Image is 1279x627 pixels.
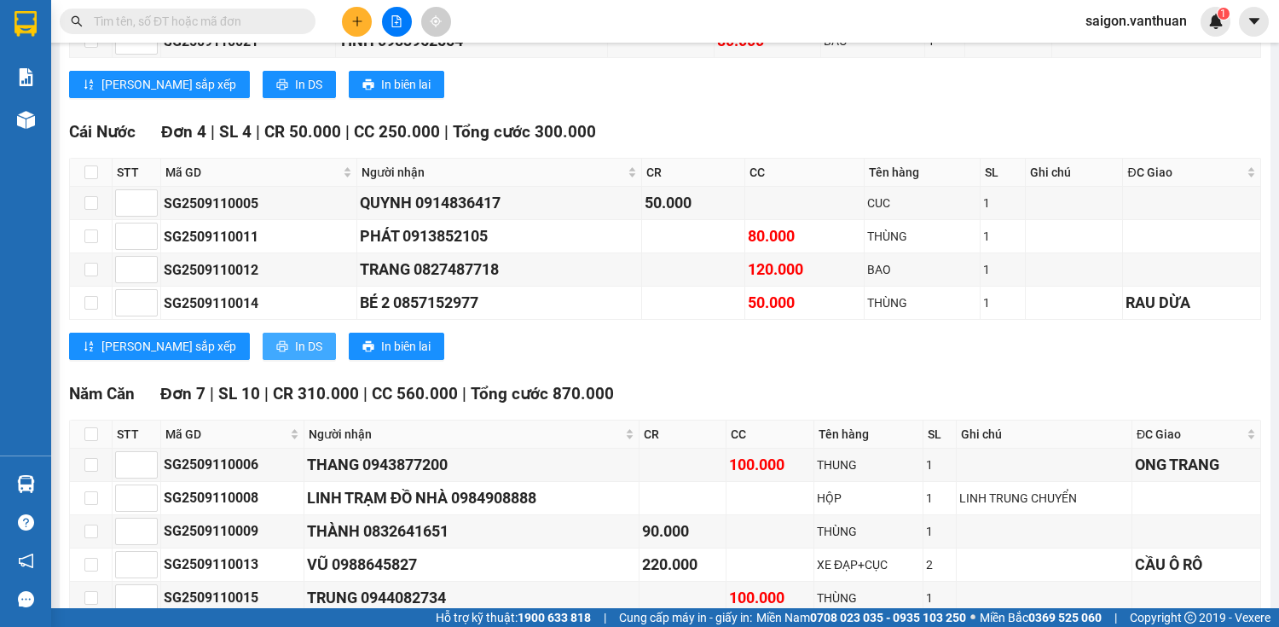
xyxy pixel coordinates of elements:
div: THÙNG [817,522,920,541]
div: 1 [926,589,952,607]
img: icon-new-feature [1208,14,1224,29]
th: CC [745,159,865,187]
th: STT [113,421,161,449]
span: Tổng cước 870.000 [471,384,614,403]
button: printerIn biên lai [349,71,444,98]
span: Miền Bắc [980,608,1102,627]
div: THÙNG [867,227,977,246]
strong: 0708 023 035 - 0935 103 250 [810,611,966,624]
span: CR 50.000 [264,122,341,142]
div: CẦU Ô RÔ [1135,553,1258,577]
span: Cái Nước [69,122,136,142]
span: printer [276,340,288,354]
span: | [256,122,260,142]
div: HỘP [817,489,920,508]
span: | [210,384,214,403]
span: Miền Nam [756,608,966,627]
button: plus [342,7,372,37]
button: caret-down [1239,7,1269,37]
span: | [211,122,215,142]
span: Cung cấp máy in - giấy in: [619,608,752,627]
div: LINH TRẠM ĐỒ NHÀ 0984908888 [307,486,636,510]
th: SL [981,159,1026,187]
span: | [1114,608,1117,627]
th: Tên hàng [814,421,923,449]
div: LINH TRUNG CHUYỂN [959,489,1129,508]
button: sort-ascending[PERSON_NAME] sắp xếp [69,333,250,360]
span: [PERSON_NAME] sắp xếp [101,337,236,356]
td: SG2509110012 [161,253,357,287]
span: | [604,608,606,627]
th: SL [923,421,956,449]
button: printerIn DS [263,333,336,360]
td: SG2509110008 [161,482,304,515]
strong: 1900 633 818 [518,611,591,624]
span: | [444,122,449,142]
span: In biên lai [381,75,431,94]
div: 1 [983,227,1022,246]
div: BAO [867,260,977,279]
img: warehouse-icon [17,111,35,129]
input: Tìm tên, số ĐT hoặc mã đơn [94,12,295,31]
div: VŨ 0988645827 [307,553,636,577]
span: In DS [295,337,322,356]
span: search [71,15,83,27]
div: QUYNH 0914836417 [360,191,639,215]
div: 1 [926,456,952,474]
span: saigon.vanthuan [1072,10,1201,32]
div: THÙNG [867,293,977,312]
td: SG2509110009 [161,515,304,549]
span: | [264,384,269,403]
div: SG2509110006 [164,454,301,475]
span: ⚪️ [970,614,975,621]
span: ĐC Giao [1137,425,1243,444]
div: BÉ 2 0857152977 [360,291,639,315]
img: solution-icon [17,68,35,86]
div: THANG 0943877200 [307,453,636,477]
span: CR 310.000 [273,384,359,403]
div: 1 [926,489,952,508]
div: 220.000 [642,553,724,577]
span: In DS [295,75,322,94]
span: Đơn 7 [160,384,205,403]
div: TRANG 0827487718 [360,258,639,282]
div: 90.000 [642,520,724,543]
div: CUC [867,194,977,212]
th: CR [642,159,745,187]
span: notification [18,553,34,569]
th: Ghi chú [1026,159,1124,187]
span: file-add [391,15,402,27]
div: SG2509110008 [164,487,301,508]
div: SG2509110009 [164,520,301,542]
span: CC 560.000 [372,384,458,403]
img: logo-vxr [14,11,37,37]
div: SG2509110012 [164,259,354,281]
span: sort-ascending [83,340,95,354]
td: SG2509110005 [161,187,357,220]
span: Mã GD [165,425,286,444]
div: SG2509110005 [164,193,354,214]
span: printer [362,340,374,354]
div: 1 [983,194,1022,212]
span: sort-ascending [83,78,95,92]
div: PHÁT 0913852105 [360,224,639,248]
div: SG2509110013 [164,554,301,575]
span: | [345,122,350,142]
div: 100.000 [729,453,811,477]
span: copyright [1184,612,1196,624]
span: printer [276,78,288,92]
span: message [18,591,34,607]
span: caret-down [1247,14,1262,29]
div: 1 [983,293,1022,312]
img: warehouse-icon [17,475,35,493]
span: printer [362,78,374,92]
div: THÙNG [817,589,920,607]
td: SG2509110011 [161,220,357,253]
td: SG2509110006 [161,449,304,482]
span: CC 250.000 [354,122,440,142]
span: ĐC Giao [1127,163,1242,182]
button: sort-ascending[PERSON_NAME] sắp xếp [69,71,250,98]
div: 1 [983,260,1022,279]
div: SG2509110011 [164,226,354,247]
div: SG2509110015 [164,587,301,608]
